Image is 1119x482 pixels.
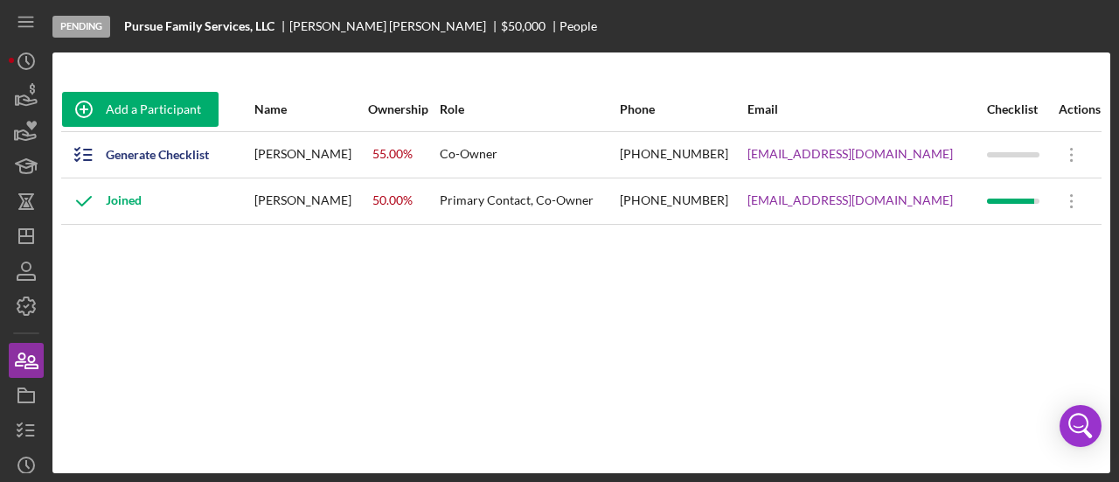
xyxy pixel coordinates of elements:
div: [PERSON_NAME] [254,133,367,177]
div: Primary Contact, Co-Owner [440,179,618,223]
div: Email [747,102,985,116]
div: Co-Owner [440,133,618,177]
button: Generate Checklist [62,137,226,172]
div: Joined [62,179,142,223]
b: Pursue Family Services, LLC [124,19,275,33]
div: 50.00 % [368,189,417,212]
div: [PHONE_NUMBER] [620,133,746,177]
div: Name [254,102,367,116]
div: Pending [52,16,110,38]
div: $50,000 [501,19,546,33]
a: [EMAIL_ADDRESS][DOMAIN_NAME] [747,193,953,207]
div: Generate Checklist [106,137,209,172]
div: [PERSON_NAME] [PERSON_NAME] [289,19,501,33]
button: Add a Participant [62,92,219,127]
div: People [559,19,597,33]
a: [EMAIL_ADDRESS][DOMAIN_NAME] [747,147,953,161]
div: Checklist [987,102,1048,116]
div: Role [440,102,618,116]
div: Add a Participant [106,92,201,127]
div: Ownership [368,102,438,116]
div: 55.00 % [368,143,417,165]
div: Actions [1050,102,1101,116]
div: Open Intercom Messenger [1060,405,1102,447]
div: Phone [620,102,746,116]
div: [PERSON_NAME] [254,179,367,223]
div: [PHONE_NUMBER] [620,179,746,223]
